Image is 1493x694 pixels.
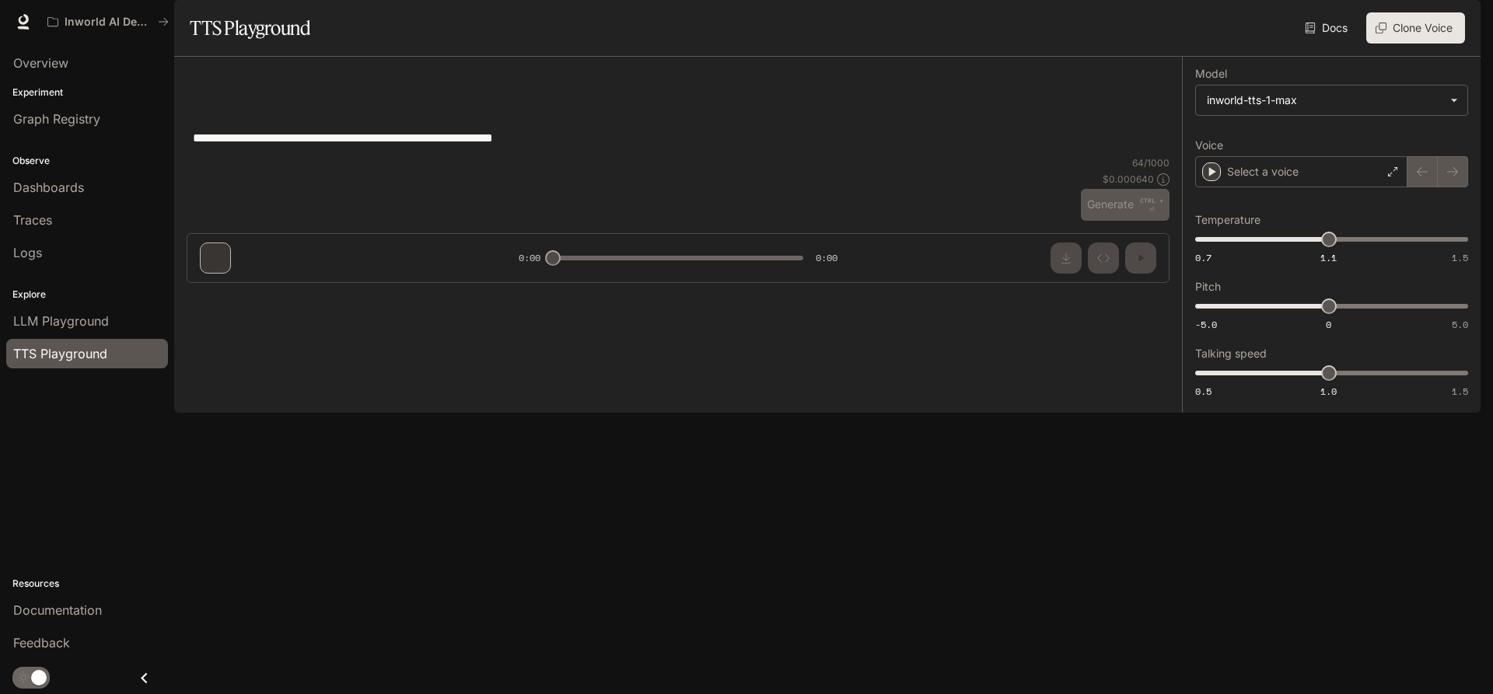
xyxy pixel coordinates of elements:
p: Temperature [1195,214,1260,225]
span: 0.7 [1195,251,1212,264]
span: 1.5 [1452,385,1468,398]
span: 1.5 [1452,251,1468,264]
span: 1.1 [1320,251,1337,264]
p: Select a voice [1227,164,1299,180]
p: 64 / 1000 [1132,156,1170,169]
span: 5.0 [1452,318,1468,331]
p: $ 0.000640 [1103,173,1154,186]
p: Voice [1195,140,1223,151]
button: All workspaces [40,6,176,37]
p: Inworld AI Demos [65,16,152,29]
p: Model [1195,68,1227,79]
h1: TTS Playground [190,12,310,44]
div: inworld-tts-1-max [1207,92,1442,108]
a: Docs [1302,12,1354,44]
p: Pitch [1195,281,1221,292]
span: 0.5 [1195,385,1212,398]
span: 1.0 [1320,385,1337,398]
span: 0 [1326,318,1331,331]
div: inworld-tts-1-max [1196,85,1467,115]
button: Clone Voice [1366,12,1465,44]
span: -5.0 [1195,318,1217,331]
p: Talking speed [1195,348,1267,359]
